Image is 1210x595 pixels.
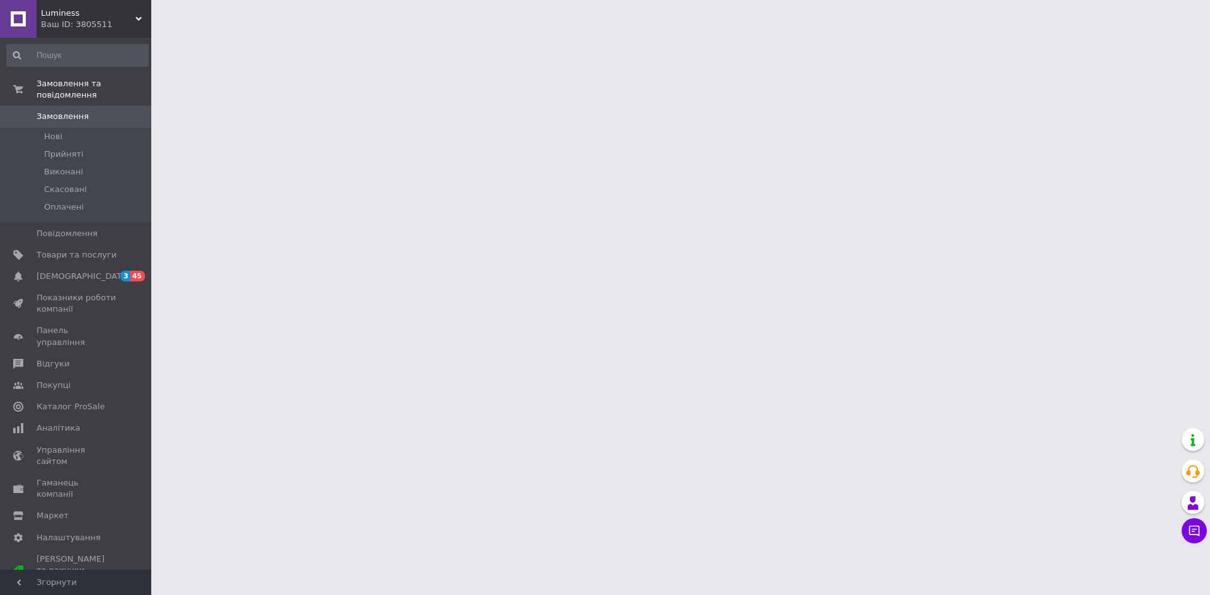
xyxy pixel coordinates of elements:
[37,271,130,282] span: [DEMOGRAPHIC_DATA]
[37,111,89,122] span: Замовлення
[1182,518,1207,543] button: Чат з покупцем
[37,358,69,370] span: Відгуки
[41,8,135,19] span: Luminess
[37,228,98,239] span: Повідомлення
[37,553,117,588] span: [PERSON_NAME] та рахунки
[44,149,83,160] span: Прийняті
[37,445,117,467] span: Управління сайтом
[44,131,62,142] span: Нові
[37,401,105,412] span: Каталог ProSale
[41,19,151,30] div: Ваш ID: 3805511
[37,380,71,391] span: Покупці
[37,78,151,101] span: Замовлення та повідомлення
[44,184,87,195] span: Скасовані
[6,44,149,67] input: Пошук
[37,422,80,434] span: Аналітика
[37,532,101,543] span: Налаштування
[44,201,84,213] span: Оплачені
[120,271,130,281] span: 3
[37,249,117,261] span: Товари та послуги
[37,477,117,500] span: Гаманець компанії
[37,325,117,348] span: Панель управління
[44,166,83,178] span: Виконані
[37,292,117,315] span: Показники роботи компанії
[37,510,69,521] span: Маркет
[130,271,145,281] span: 45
